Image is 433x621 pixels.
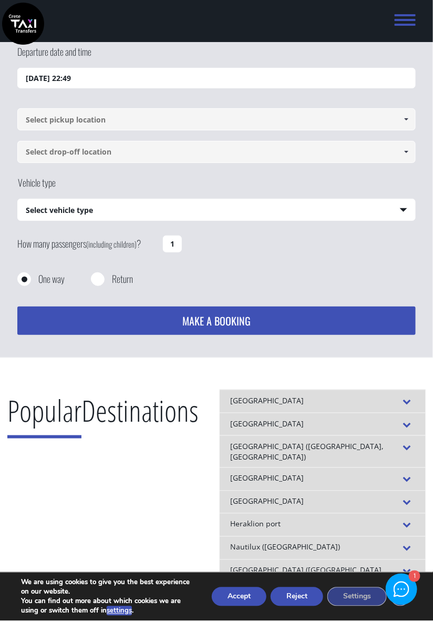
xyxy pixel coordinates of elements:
div: [GEOGRAPHIC_DATA] ([GEOGRAPHIC_DATA], [GEOGRAPHIC_DATA]) [220,559,426,592]
label: One way [38,272,65,286]
input: Select drop-off location [17,141,416,163]
img: Crete Taxi Transfers | Safe Taxi Transfer Services from to Heraklion Airport, Chania Airport, Ret... [2,3,44,45]
span: Select vehicle type [18,199,415,221]
div: [GEOGRAPHIC_DATA] [220,390,426,413]
a: Show All Items [398,141,415,163]
div: [GEOGRAPHIC_DATA] [220,413,426,436]
button: Settings [327,587,387,606]
label: Vehicle type [17,176,56,199]
input: Select pickup location [17,108,416,130]
small: (including children) [86,238,137,250]
button: MAKE A BOOKING [17,307,416,335]
button: settings [107,606,132,616]
label: Return [112,272,133,286]
label: How many passengers ? [17,231,157,257]
p: We are using cookies to give you the best experience on our website. [21,578,197,597]
h2: Destinations [7,390,199,446]
div: Heraklion port [220,513,426,536]
div: [GEOGRAPHIC_DATA] [220,467,426,491]
button: Reject [271,587,323,606]
div: 1 [408,572,419,583]
a: Show All Items [398,108,415,130]
a: Crete Taxi Transfers | Safe Taxi Transfer Services from to Heraklion Airport, Chania Airport, Ret... [2,17,44,28]
div: [GEOGRAPHIC_DATA] ([GEOGRAPHIC_DATA], [GEOGRAPHIC_DATA]) [220,435,426,467]
span: Popular [7,390,81,439]
div: Nautilux ([GEOGRAPHIC_DATA]) [220,536,426,559]
div: [GEOGRAPHIC_DATA] [220,491,426,514]
p: You can find out more about which cookies we are using or switch them off in . [21,597,197,616]
label: Departure date and time [17,45,91,68]
button: Accept [212,587,266,606]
